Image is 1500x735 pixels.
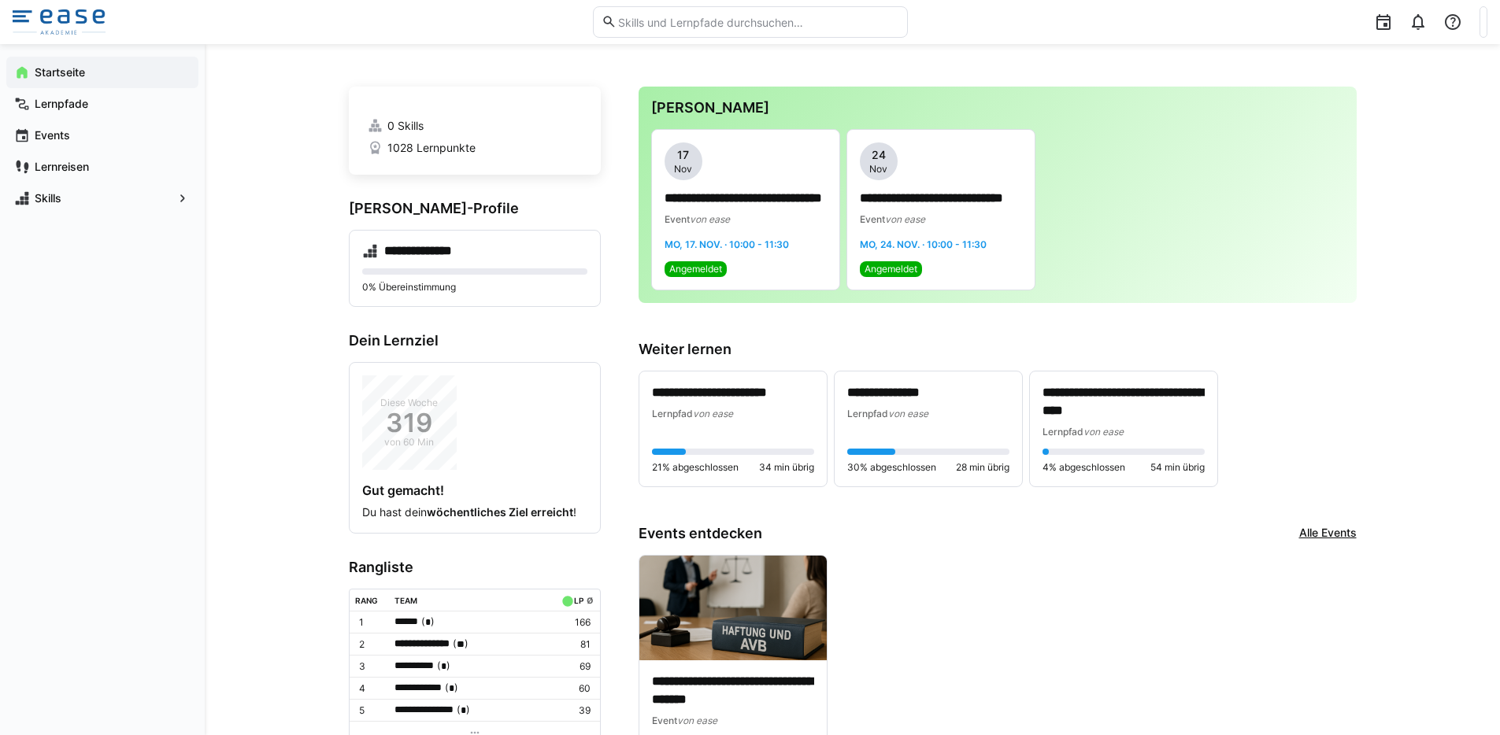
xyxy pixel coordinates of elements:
[860,238,987,250] span: Mo, 24. Nov. · 10:00 - 11:30
[359,638,383,651] p: 2
[587,593,594,606] a: ø
[349,200,601,217] h3: [PERSON_NAME]-Profile
[355,596,378,605] div: Rang
[558,616,590,629] p: 166
[368,118,582,134] a: 0 Skills
[427,505,573,519] strong: wöchentliches Ziel erreicht
[674,163,692,175] span: Nov
[956,461,1009,474] span: 28 min übrig
[387,140,476,156] span: 1028 Lernpunkte
[652,461,739,474] span: 21% abgeschlossen
[359,616,383,629] p: 1
[669,263,722,275] span: Angemeldet
[651,99,1344,116] h3: [PERSON_NAME]
[574,596,583,605] div: LP
[421,614,435,630] span: ( )
[639,341,1357,358] h3: Weiter lernen
[869,163,887,175] span: Nov
[349,332,601,349] h3: Dein Lernziel
[349,559,601,576] h3: Rangliste
[445,680,458,696] span: ( )
[693,408,733,419] span: von ease
[362,504,587,520] p: Du hast dein !
[1083,426,1124,438] span: von ease
[387,118,424,134] span: 0 Skills
[652,715,677,726] span: Event
[394,596,417,605] div: Team
[359,682,383,695] p: 4
[677,715,717,726] span: von ease
[665,238,789,250] span: Mo, 17. Nov. · 10:00 - 11:30
[665,213,690,225] span: Event
[759,461,814,474] span: 34 min übrig
[1150,461,1205,474] span: 54 min übrig
[847,408,888,419] span: Lernpfad
[1043,426,1083,438] span: Lernpfad
[1043,461,1125,474] span: 4% abgeschlossen
[639,556,827,661] img: image
[558,660,590,673] p: 69
[860,213,885,225] span: Event
[457,702,470,718] span: ( )
[888,408,928,419] span: von ease
[453,636,469,652] span: ( )
[639,525,762,542] h3: Events entdecken
[1299,525,1357,542] a: Alle Events
[885,213,925,225] span: von ease
[617,15,898,29] input: Skills und Lernpfade durchsuchen…
[362,281,587,294] p: 0% Übereinstimmung
[437,658,450,674] span: ( )
[865,263,917,275] span: Angemeldet
[359,660,383,673] p: 3
[677,147,689,163] span: 17
[690,213,730,225] span: von ease
[558,682,590,695] p: 60
[652,408,693,419] span: Lernpfad
[362,482,587,498] h4: Gut gemacht!
[558,704,590,717] p: 39
[558,638,590,651] p: 81
[847,461,936,474] span: 30% abgeschlossen
[872,147,886,163] span: 24
[359,704,383,717] p: 5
